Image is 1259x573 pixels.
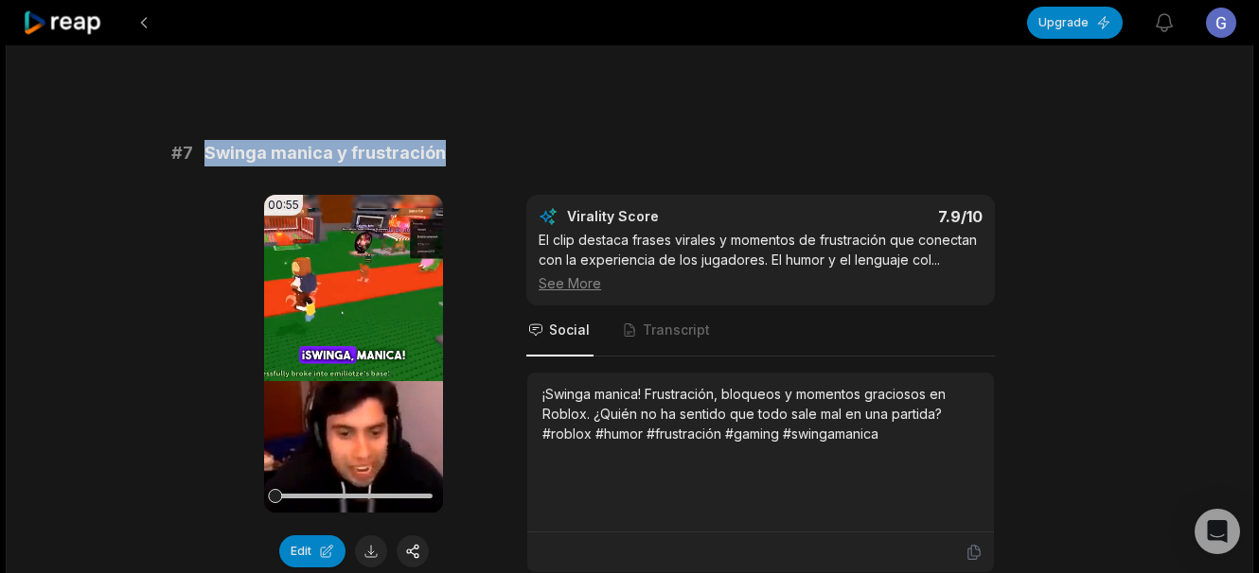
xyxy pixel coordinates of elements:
span: Social [549,321,590,339]
div: Virality Score [567,207,771,226]
button: Upgrade [1027,7,1123,39]
div: See More [539,273,983,293]
div: ¡Swinga manica! Frustración, bloqueos y momentos graciosos en Roblox. ¿Quién no ha sentido que to... [542,384,979,443]
span: # 7 [171,140,193,166]
div: Open Intercom Messenger [1195,509,1240,554]
div: El clip destaca frases virales y momentos de frustración que conectan con la experiencia de los j... [539,230,983,293]
nav: Tabs [526,305,995,356]
video: Your browser does not support mp4 format. [264,195,443,512]
button: Edit [279,535,346,567]
span: Swinga manica y frustración [204,140,446,166]
div: 7.9 /10 [780,207,984,226]
span: Transcript [643,321,710,339]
